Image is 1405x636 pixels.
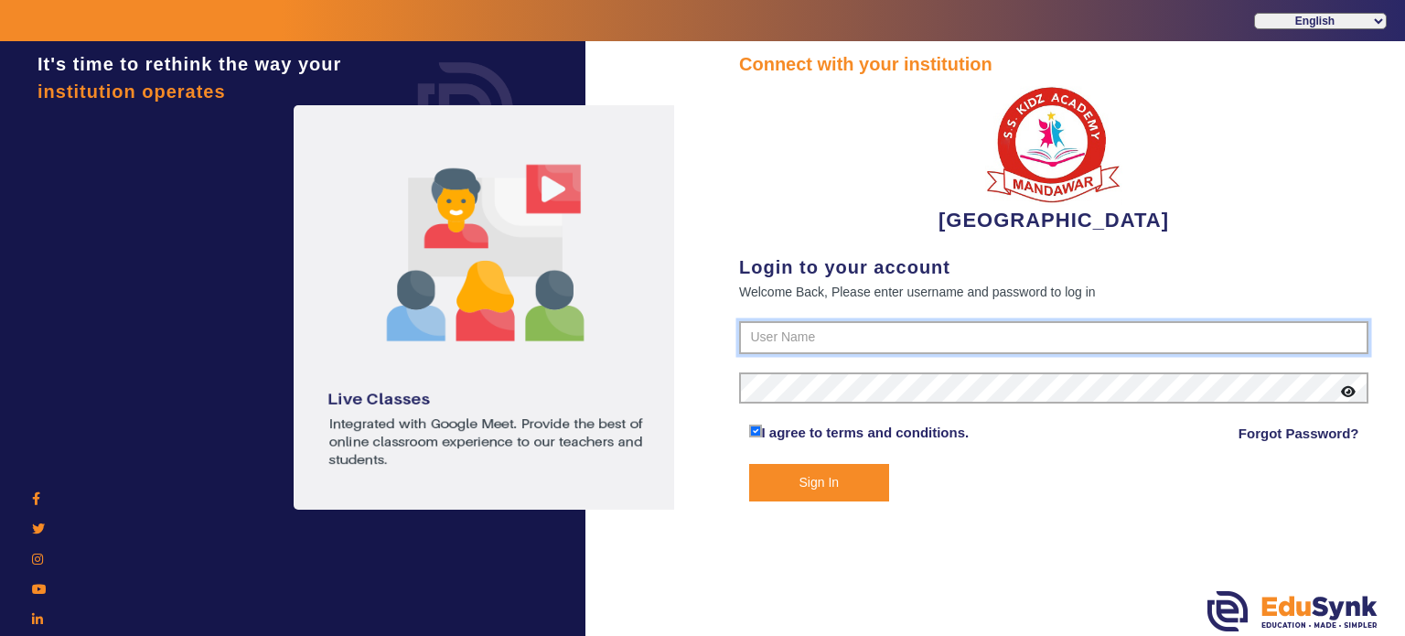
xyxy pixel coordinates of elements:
[739,253,1368,281] div: Login to your account
[38,54,341,74] span: It's time to rethink the way your
[1239,423,1359,445] a: Forgot Password?
[985,78,1122,205] img: b9104f0a-387a-4379-b368-ffa933cda262
[1207,591,1378,631] img: edusynk.png
[739,281,1368,303] div: Welcome Back, Please enter username and password to log in
[762,425,970,440] a: I agree to terms and conditions.
[749,464,890,501] button: Sign In
[38,81,226,102] span: institution operates
[294,105,678,510] img: login1.png
[739,78,1368,235] div: [GEOGRAPHIC_DATA]
[739,50,1368,78] div: Connect with your institution
[397,41,534,178] img: login.png
[739,321,1368,354] input: User Name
